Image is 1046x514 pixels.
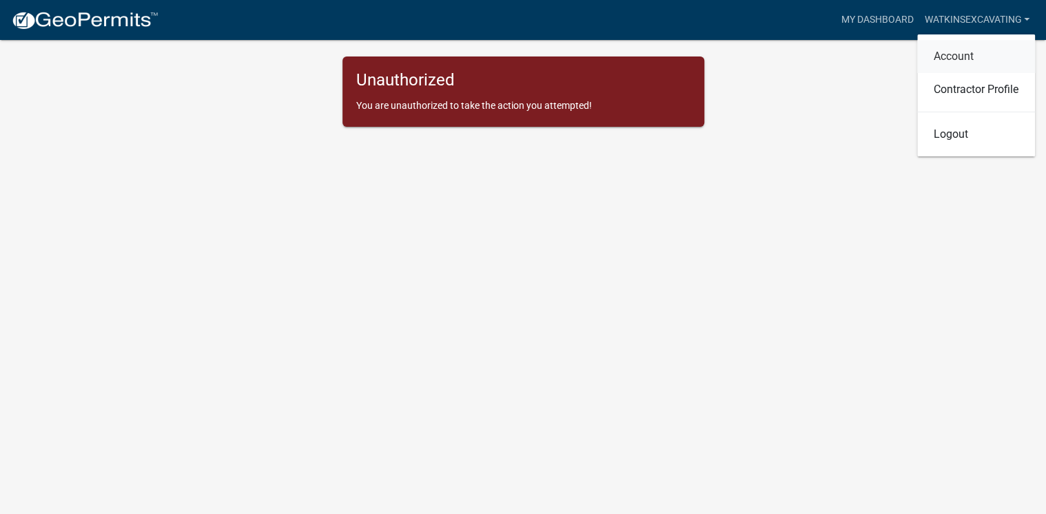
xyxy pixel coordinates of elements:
[917,34,1035,156] div: WatkinsExcavating
[917,73,1035,106] a: Contractor Profile
[356,70,690,90] h5: Unauthorized
[917,118,1035,151] a: Logout
[917,40,1035,73] a: Account
[356,99,690,113] p: You are unauthorized to take the action you attempted!
[835,7,919,33] a: My Dashboard
[919,7,1035,33] a: WatkinsExcavating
